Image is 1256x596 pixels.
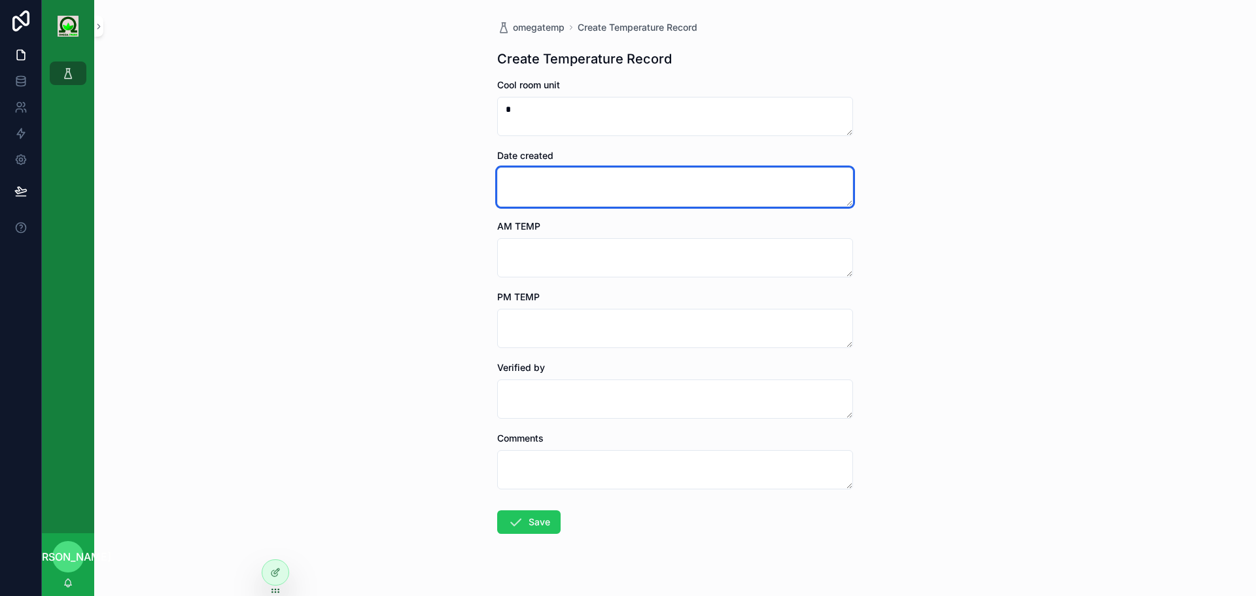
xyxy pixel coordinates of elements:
[497,50,672,68] h1: Create Temperature Record
[497,220,540,232] span: AM TEMP
[497,21,565,34] a: omegatemp
[497,150,553,161] span: Date created
[25,549,111,565] span: [PERSON_NAME]
[42,52,94,102] div: scrollable content
[578,21,697,34] a: Create Temperature Record
[497,510,561,534] button: Save
[513,21,565,34] span: omegatemp
[497,362,545,373] span: Verified by
[497,79,560,90] span: Cool room unit
[497,432,544,444] span: Comments
[58,16,78,37] img: App logo
[497,291,540,302] span: PM TEMP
